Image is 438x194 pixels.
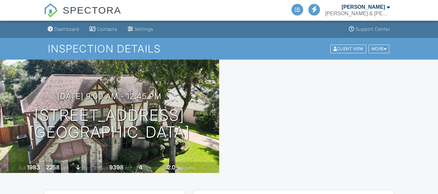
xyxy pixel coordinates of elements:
h3: [DATE] 9:00 am - 12:45 pm [57,92,161,101]
div: Contacts [97,26,117,32]
img: The Best Home Inspection Software - Spectora [44,3,58,17]
div: Client View [330,44,366,53]
a: Dashboard [45,23,82,35]
a: Client View [330,46,368,51]
div: 1983 [27,164,40,171]
div: 9398 [109,164,124,171]
span: Lot Size [95,165,108,170]
div: More [369,44,390,53]
h1: [STREET_ADDRESS] [GEOGRAPHIC_DATA] [29,107,190,141]
span: sq.ft. [124,165,133,170]
span: Built [19,165,26,170]
div: Support Center [356,26,390,32]
span: sq. ft. [61,165,70,170]
div: Dashboard [54,26,79,32]
a: SPECTORA [44,10,121,22]
a: Settings [125,23,156,35]
div: [PERSON_NAME] [342,4,385,10]
div: Bryan & Bryan Inspections [325,10,390,17]
span: SPECTORA [63,3,122,17]
div: Settings [135,26,153,32]
span: bedrooms [143,165,161,170]
a: Contacts [87,23,120,35]
span: slab [81,165,89,170]
div: 2.0 [167,164,175,171]
a: Support Center [346,23,393,35]
span: bathrooms [176,165,195,170]
div: 4 [139,164,142,171]
div: 2258 [46,164,60,171]
h1: Inspection Details [48,43,390,54]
